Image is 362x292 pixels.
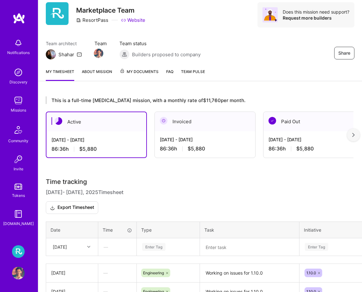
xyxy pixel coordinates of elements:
div: [DATE] - [DATE] [160,136,250,143]
img: guide book [12,208,25,220]
img: right [352,133,355,137]
th: Task [200,222,299,238]
div: [DATE] [51,270,93,276]
img: Invite [12,153,25,166]
a: Website [121,17,145,23]
div: Missions [11,107,26,113]
span: Team architect [46,40,82,47]
div: Active [46,112,146,131]
a: My timesheet [46,68,74,81]
span: $5,880 [79,146,97,152]
img: Paid Out [268,117,276,125]
img: logo [13,13,25,24]
i: icon Mail [77,52,82,57]
span: Engineering [143,271,164,275]
div: Shahar [58,51,74,58]
span: My Documents [120,68,159,75]
img: Avatar [262,7,278,22]
span: Team [94,40,107,47]
i: icon Download [50,204,55,211]
th: Date [46,222,98,238]
img: Invoiced [160,117,167,125]
img: Team Architect [46,49,56,59]
img: Resortpass: Marketplace Team [12,245,25,258]
img: tokens [15,184,22,190]
span: Builders proposed to company [132,51,201,58]
div: Does this mission need support? [283,9,349,15]
img: Company Logo [46,2,69,25]
a: My Documents [120,68,159,81]
span: [DATE] - [DATE] , 2025 Timesheet [46,188,124,196]
div: 86:36 h [160,145,250,152]
div: Discovery [9,79,27,85]
div: — [99,239,136,255]
span: Share [338,50,350,56]
span: Team status [119,40,201,47]
a: Team Member Avatar [94,48,103,59]
h3: Marketplace Team [76,6,145,14]
button: Export Timesheet [46,201,98,214]
span: 1.10.0 [306,271,316,275]
img: teamwork [12,94,25,107]
img: bell [12,37,25,49]
div: — [98,265,136,281]
div: Tokens [12,192,25,199]
div: Community [8,137,28,144]
div: Notifications [7,49,30,56]
div: Enter Tag [305,242,328,252]
img: Community [11,122,26,137]
th: Type [137,222,200,238]
a: About Mission [82,68,112,81]
span: $5,880 [296,145,314,152]
a: Resortpass: Marketplace Team [10,245,26,258]
i: icon CompanyGray [76,18,81,23]
img: User Avatar [12,267,25,279]
div: 86:36 h [268,145,359,152]
img: discovery [12,66,25,79]
div: Request more builders [283,15,349,21]
a: User Avatar [10,267,26,279]
div: [DATE] - [DATE] [51,137,141,143]
div: [DATE] [53,244,67,250]
a: Team Pulse [181,68,205,81]
div: [DOMAIN_NAME] [3,220,34,227]
span: Time tracking [46,178,87,186]
img: Team Member Avatar [94,49,103,58]
div: This is a full-time [MEDICAL_DATA] mission, with a monthly rate of $11,760 per month. [46,96,353,104]
div: Invoiced [155,112,255,131]
div: 86:36 h [51,146,141,152]
div: Enter Tag [142,242,166,252]
textarea: Working on issues for 1.10.0 [201,265,299,282]
i: icon Chevron [87,245,90,248]
button: Share [334,47,354,59]
div: Invite [14,166,23,172]
div: ResortPass [76,17,108,23]
img: Active [55,117,62,125]
div: Time [103,227,132,233]
span: $5,880 [188,145,205,152]
img: Builders proposed to company [119,49,130,59]
a: FAQ [166,68,173,81]
div: [DATE] - [DATE] [268,136,359,143]
span: Team Pulse [181,69,205,74]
